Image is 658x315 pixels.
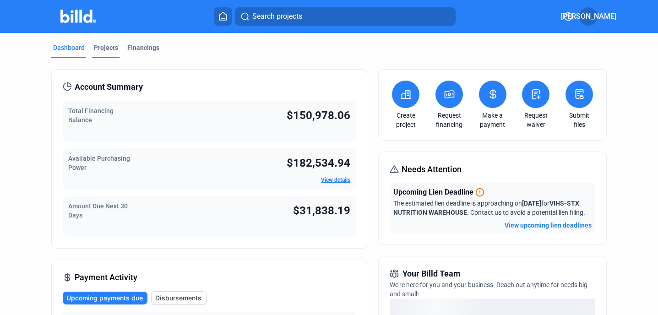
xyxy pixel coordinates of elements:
[390,281,587,298] span: We're here for you and your business. Reach out anytime for needs big and small!
[402,163,462,176] span: Needs Attention
[155,293,201,303] span: Disbursements
[151,291,207,305] button: Disbursements
[252,11,302,22] span: Search projects
[68,202,128,219] span: Amount Due Next 30 Days
[390,111,422,129] a: Create project
[561,11,616,22] span: [PERSON_NAME]
[94,43,118,52] div: Projects
[522,200,541,207] span: [DATE]
[75,271,137,284] span: Payment Activity
[287,157,350,169] span: $182,534.94
[235,7,456,26] button: Search projects
[287,109,350,122] span: $150,978.06
[393,187,473,198] span: Upcoming Lien Deadline
[293,204,350,217] span: $31,838.19
[477,111,509,129] a: Make a payment
[402,267,461,280] span: Your Billd Team
[520,111,552,129] a: Request waiver
[579,7,598,26] button: [PERSON_NAME]
[321,177,350,183] a: View details
[127,43,159,52] div: Financings
[63,292,147,304] button: Upcoming payments due
[75,81,143,93] span: Account Summary
[433,111,465,129] a: Request financing
[68,107,114,124] span: Total Financing Balance
[68,155,130,171] span: Available Purchasing Power
[505,221,592,230] button: View upcoming lien deadlines
[60,10,97,23] img: Billd Company Logo
[66,293,143,303] span: Upcoming payments due
[393,200,585,216] span: The estimated lien deadline is approaching on for . Contact us to avoid a potential lien filing.
[53,43,85,52] div: Dashboard
[563,111,595,129] a: Submit files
